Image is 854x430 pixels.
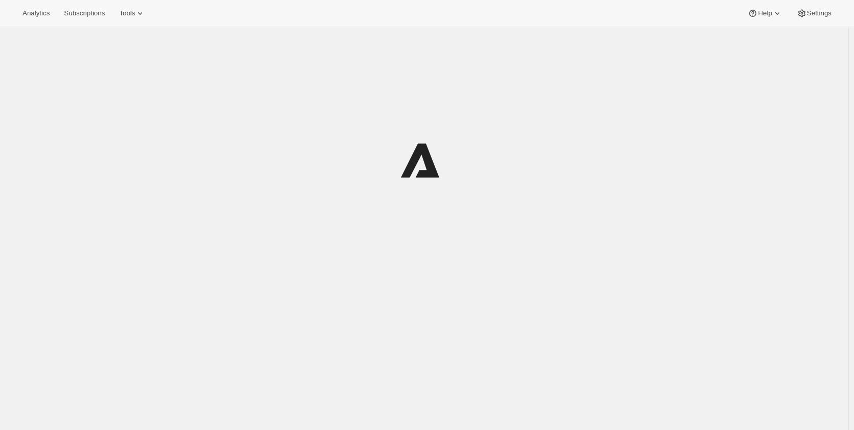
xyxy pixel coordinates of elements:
button: Subscriptions [58,6,111,20]
span: Subscriptions [64,9,105,17]
span: Help [758,9,772,17]
button: Help [741,6,788,20]
span: Tools [119,9,135,17]
button: Analytics [16,6,56,20]
button: Settings [791,6,838,20]
button: Tools [113,6,151,20]
span: Settings [807,9,831,17]
span: Analytics [23,9,50,17]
